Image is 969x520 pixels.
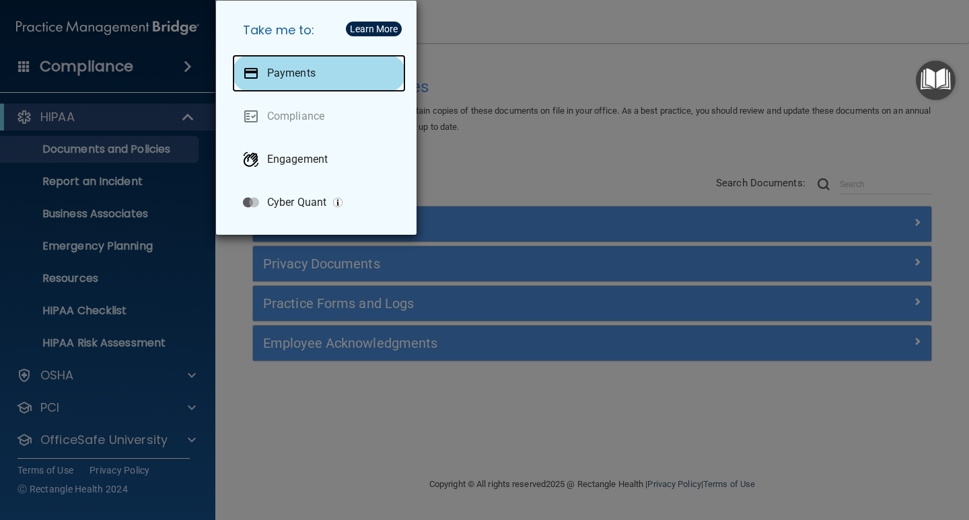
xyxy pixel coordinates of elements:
p: Cyber Quant [267,196,326,209]
div: Learn More [350,24,398,34]
a: Cyber Quant [232,184,406,221]
p: Payments [267,67,316,80]
a: Compliance [232,98,406,135]
a: Engagement [232,141,406,178]
button: Learn More [346,22,402,36]
p: Engagement [267,153,328,166]
button: Open Resource Center [916,61,956,100]
a: Payments [232,54,406,92]
iframe: Drift Widget Chat Controller [736,424,953,478]
h5: Take me to: [232,11,406,49]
